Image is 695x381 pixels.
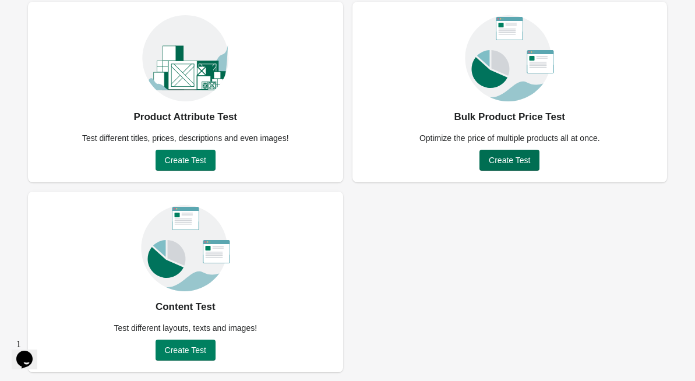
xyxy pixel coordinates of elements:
div: Product Attribute Test [133,108,237,126]
span: Create Test [165,156,206,165]
div: Test different titles, prices, descriptions and even images! [75,132,296,144]
button: Create Test [156,340,216,361]
span: Create Test [165,345,206,355]
div: Bulk Product Price Test [454,108,565,126]
span: Create Test [489,156,530,165]
iframe: chat widget [12,334,49,369]
div: Test different layouts, texts and images! [107,322,264,334]
div: Optimize the price of multiple products all at once. [412,132,607,144]
button: Create Test [479,150,539,171]
div: Content Test [156,298,216,316]
button: Create Test [156,150,216,171]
